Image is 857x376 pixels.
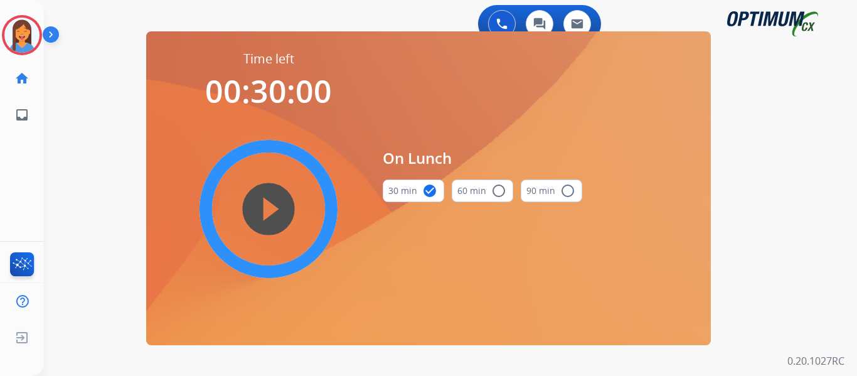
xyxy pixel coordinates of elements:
mat-icon: radio_button_unchecked [560,183,575,198]
mat-icon: home [14,71,29,86]
button: 30 min [383,180,444,202]
button: 90 min [521,180,582,202]
span: Time left [243,50,294,68]
span: 00:30:00 [205,70,332,112]
span: On Lunch [383,147,582,169]
mat-icon: check_circle [422,183,437,198]
button: 60 min [452,180,513,202]
img: avatar [4,18,40,53]
mat-icon: radio_button_unchecked [491,183,506,198]
mat-icon: play_circle_filled [261,201,276,217]
p: 0.20.1027RC [787,353,844,368]
mat-icon: inbox [14,107,29,122]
